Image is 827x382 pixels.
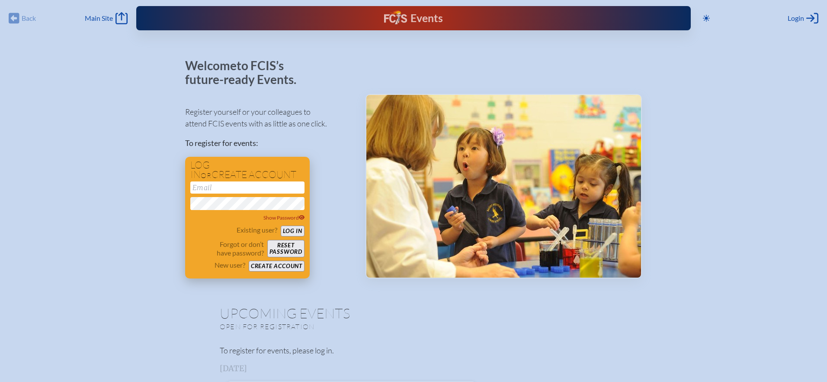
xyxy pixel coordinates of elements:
[249,261,305,272] button: Create account
[220,322,448,331] p: Open for registration
[190,160,305,180] h1: Log in create account
[788,14,804,23] span: Login
[220,345,607,356] p: To register for events, please log in.
[220,364,607,373] h3: [DATE]
[267,240,305,257] button: Resetpassword
[190,240,264,257] p: Forgot or don’t have password?
[185,59,306,86] p: Welcome to FCIS’s future-ready Events.
[263,214,305,221] span: Show Password
[201,171,212,180] span: or
[185,137,352,149] p: To register for events:
[190,181,305,194] input: Email
[85,14,113,23] span: Main Site
[288,10,538,26] div: FCIS Events — Future ready
[85,12,127,24] a: Main Site
[215,261,245,269] p: New user?
[185,106,352,129] p: Register yourself or your colleagues to attend FCIS events with as little as one click.
[366,95,641,278] img: Events
[281,226,305,236] button: Log in
[237,226,277,234] p: Existing user?
[220,306,607,320] h1: Upcoming Events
